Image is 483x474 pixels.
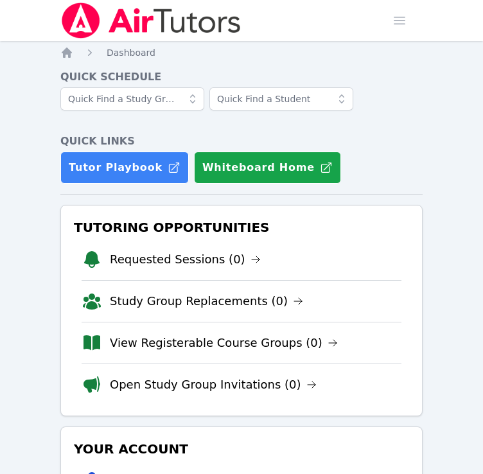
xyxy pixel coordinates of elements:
[60,46,423,59] nav: Breadcrumb
[110,334,338,352] a: View Registerable Course Groups (0)
[110,250,261,268] a: Requested Sessions (0)
[209,87,353,110] input: Quick Find a Student
[110,292,303,310] a: Study Group Replacements (0)
[110,376,317,394] a: Open Study Group Invitations (0)
[71,437,412,461] h3: Your Account
[60,134,423,149] h4: Quick Links
[194,152,341,184] button: Whiteboard Home
[60,3,242,39] img: Air Tutors
[60,87,204,110] input: Quick Find a Study Group
[60,152,189,184] a: Tutor Playbook
[107,48,155,58] span: Dashboard
[71,216,412,239] h3: Tutoring Opportunities
[107,46,155,59] a: Dashboard
[60,69,423,85] h4: Quick Schedule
